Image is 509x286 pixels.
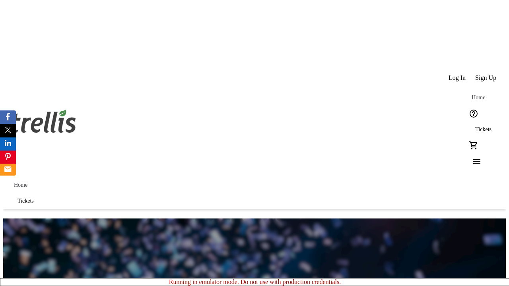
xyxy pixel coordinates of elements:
a: Tickets [466,122,501,137]
span: Log In [449,74,466,81]
button: Log In [444,70,470,86]
span: Sign Up [475,74,496,81]
a: Tickets [8,193,43,209]
button: Menu [466,153,482,169]
span: Home [472,95,485,101]
button: Sign Up [470,70,501,86]
span: Tickets [17,198,34,204]
a: Home [8,177,33,193]
span: Home [14,182,27,188]
button: Cart [466,137,482,153]
span: Tickets [475,126,492,133]
img: Orient E2E Organization OLGXSF1s0g's Logo [8,101,79,141]
button: Help [466,106,482,122]
a: Home [466,90,491,106]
